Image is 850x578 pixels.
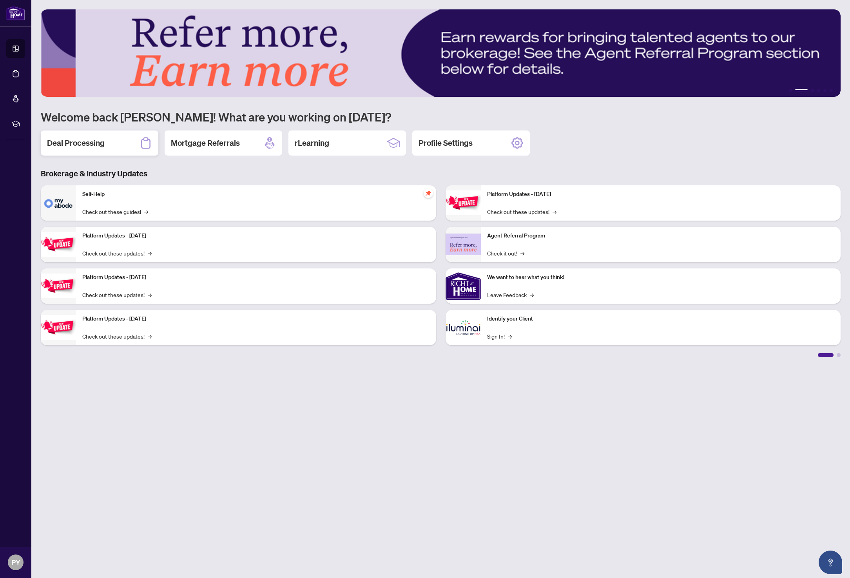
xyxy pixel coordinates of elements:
[817,89,820,92] button: 4
[530,290,534,299] span: →
[41,9,841,97] img: Slide 1
[144,207,148,216] span: →
[424,188,433,198] span: pushpin
[82,232,430,240] p: Platform Updates - [DATE]
[487,232,835,240] p: Agent Referral Program
[487,190,835,199] p: Platform Updates - [DATE]
[446,310,481,345] img: Identify your Client
[487,332,512,341] a: Sign In!→
[11,557,20,568] span: PY
[148,290,152,299] span: →
[487,290,534,299] a: Leave Feedback→
[508,332,512,341] span: →
[148,332,152,341] span: →
[446,268,481,304] img: We want to hear what you think!
[789,89,792,92] button: 1
[553,207,556,216] span: →
[419,138,473,149] h2: Profile Settings
[295,138,329,149] h2: rLearning
[6,6,25,20] img: logo
[41,274,76,298] img: Platform Updates - July 21, 2025
[82,207,148,216] a: Check out these guides!→
[82,190,430,199] p: Self-Help
[830,89,833,92] button: 6
[82,315,430,323] p: Platform Updates - [DATE]
[41,185,76,221] img: Self-Help
[795,89,808,92] button: 2
[487,315,835,323] p: Identify your Client
[41,315,76,340] img: Platform Updates - July 8, 2025
[819,551,842,574] button: Open asap
[487,249,524,257] a: Check it out!→
[171,138,240,149] h2: Mortgage Referrals
[41,109,841,124] h1: Welcome back [PERSON_NAME]! What are you working on [DATE]?
[520,249,524,257] span: →
[82,249,152,257] a: Check out these updates!→
[811,89,814,92] button: 3
[41,168,841,179] h3: Brokerage & Industry Updates
[148,249,152,257] span: →
[47,138,105,149] h2: Deal Processing
[82,290,152,299] a: Check out these updates!→
[487,207,556,216] a: Check out these updates!→
[823,89,826,92] button: 5
[41,232,76,257] img: Platform Updates - September 16, 2025
[487,273,835,282] p: We want to hear what you think!
[446,234,481,255] img: Agent Referral Program
[82,332,152,341] a: Check out these updates!→
[446,190,481,215] img: Platform Updates - June 23, 2025
[82,273,430,282] p: Platform Updates - [DATE]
